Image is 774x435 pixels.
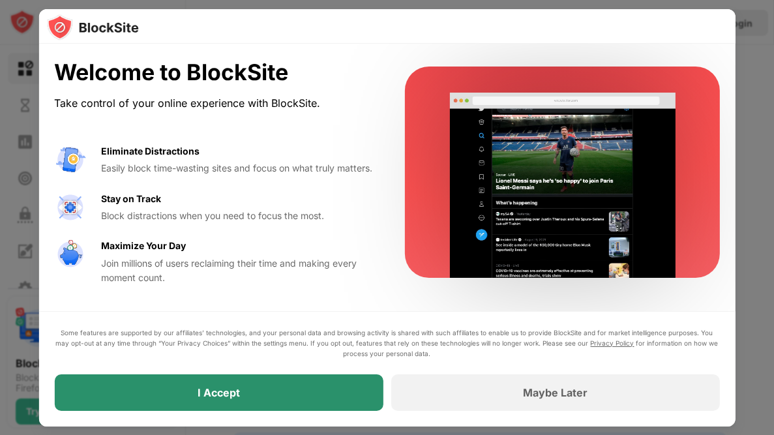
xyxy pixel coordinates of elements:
img: value-safe-time.svg [54,239,85,270]
img: value-focus.svg [54,192,85,223]
div: Eliminate Distractions [101,144,200,158]
div: Maximize Your Day [101,239,186,253]
div: Stay on Track [101,192,161,206]
div: I Accept [198,386,240,399]
div: Maybe Later [523,386,588,399]
img: value-avoid-distractions.svg [54,144,85,175]
div: Some features are supported by our affiliates’ technologies, and your personal data and browsing ... [54,327,719,359]
div: Welcome to BlockSite [54,59,374,86]
div: Easily block time-wasting sites and focus on what truly matters. [101,161,374,175]
a: Privacy Policy [590,339,634,347]
div: Take control of your online experience with BlockSite. [54,94,374,113]
div: Join millions of users reclaiming their time and making every moment count. [101,256,374,286]
img: logo-blocksite.svg [46,14,138,40]
div: Block distractions when you need to focus the most. [101,209,374,223]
